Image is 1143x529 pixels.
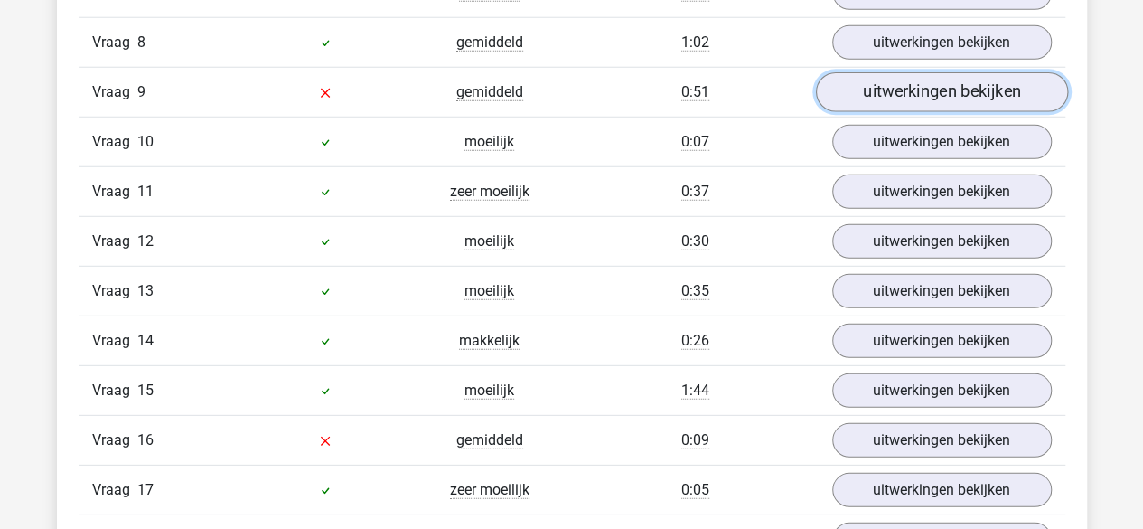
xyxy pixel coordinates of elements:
a: uitwerkingen bekijken [832,25,1052,60]
span: 11 [137,183,154,200]
span: Vraag [92,131,137,153]
span: Vraag [92,231,137,252]
span: 0:35 [681,282,709,300]
span: Vraag [92,280,137,302]
span: 12 [137,232,154,250]
span: Vraag [92,330,137,352]
span: 14 [137,332,154,349]
span: Vraag [92,479,137,501]
a: uitwerkingen bekijken [832,224,1052,259]
span: Vraag [92,81,137,103]
span: gemiddeld [456,431,523,449]
a: uitwerkingen bekijken [832,324,1052,358]
a: uitwerkingen bekijken [832,125,1052,159]
span: moeilijk [464,382,514,400]
span: 17 [137,481,154,498]
span: 1:02 [681,33,709,52]
span: gemiddeld [456,83,523,101]
span: moeilijk [464,232,514,250]
a: uitwerkingen bekijken [832,423,1052,458]
span: 16 [137,431,154,449]
a: uitwerkingen bekijken [832,274,1052,308]
a: uitwerkingen bekijken [832,473,1052,507]
span: 0:30 [681,232,709,250]
span: gemiddeld [456,33,523,52]
span: zeer moeilijk [450,481,529,499]
span: 8 [137,33,145,51]
span: Vraag [92,380,137,401]
span: Vraag [92,181,137,203]
span: 0:09 [681,431,709,449]
a: uitwerkingen bekijken [832,175,1052,209]
span: 0:26 [681,332,709,350]
span: moeilijk [464,282,514,300]
span: Vraag [92,32,137,53]
a: uitwerkingen bekijken [832,373,1052,408]
span: 10 [137,133,154,150]
span: 1:44 [681,382,709,400]
span: 13 [137,282,154,299]
span: 0:05 [681,481,709,499]
span: 0:37 [681,183,709,201]
span: makkelijk [459,332,520,350]
span: Vraag [92,430,137,451]
span: moeilijk [464,133,514,151]
span: 0:07 [681,133,709,151]
span: zeer moeilijk [450,183,529,201]
span: 9 [137,83,145,100]
a: uitwerkingen bekijken [815,72,1067,112]
span: 0:51 [681,83,709,101]
span: 15 [137,382,154,399]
